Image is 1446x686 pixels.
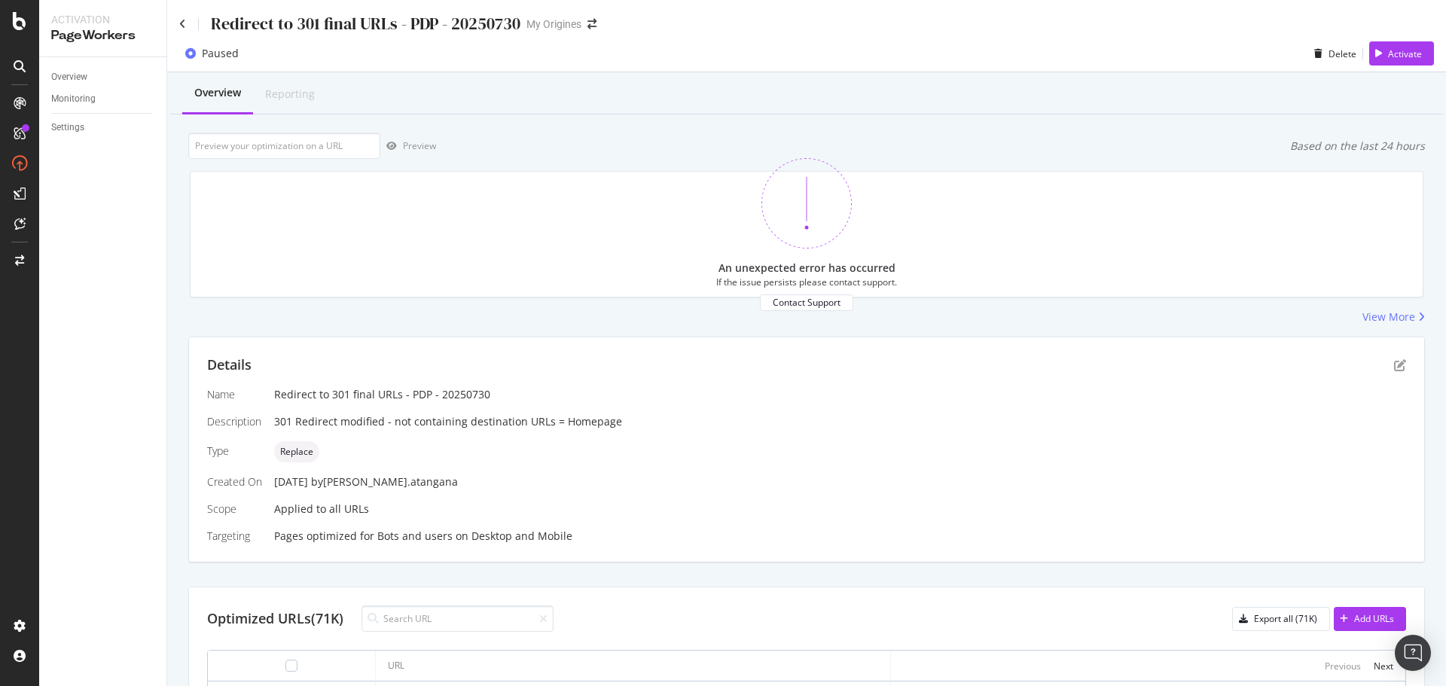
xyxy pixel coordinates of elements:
div: Reporting [265,87,315,102]
div: URL [388,659,404,672]
button: Next [1374,657,1393,675]
button: Add URLs [1334,607,1406,631]
div: arrow-right-arrow-left [587,19,596,29]
div: Preview [403,139,436,152]
div: 301 Redirect modified - not containing destination URLs = Homepage [274,414,1406,429]
div: Activation [51,12,154,27]
div: Name [207,387,262,402]
div: Settings [51,120,84,136]
button: Activate [1369,41,1434,66]
input: Preview your optimization on a URL [188,133,380,159]
div: Previous [1325,660,1361,672]
div: Delete [1329,47,1356,60]
div: Type [207,444,262,459]
button: Previous [1325,657,1361,675]
div: Details [207,355,252,375]
div: Add URLs [1354,612,1394,625]
div: Desktop and Mobile [471,529,572,544]
div: Monitoring [51,91,96,107]
img: 370bne1z.png [761,158,852,248]
div: PageWorkers [51,27,154,44]
div: Open Intercom Messenger [1395,635,1431,671]
div: Activate [1388,47,1422,60]
a: Monitoring [51,91,156,107]
div: Pages optimized for on [274,529,1406,544]
div: View More [1362,309,1415,325]
div: pen-to-square [1394,359,1406,371]
div: Bots and users [377,529,453,544]
div: If the issue persists please contact support. [716,276,897,288]
button: Export all (71K) [1232,607,1330,631]
input: Search URL [361,605,554,632]
div: Applied to all URLs [207,387,1406,544]
a: View More [1362,309,1425,325]
div: Based on the last 24 hours [1290,139,1425,154]
a: Overview [51,69,156,85]
a: Click to go back [179,19,186,29]
div: Paused [202,46,239,61]
div: Scope [207,502,262,517]
button: Delete [1308,41,1356,66]
div: [DATE] [274,474,1406,489]
div: Overview [194,85,241,100]
div: Export all (71K) [1254,612,1317,625]
button: Contact Support [760,294,853,310]
button: Preview [380,134,436,158]
div: Targeting [207,529,262,544]
div: Optimized URLs (71K) [207,609,343,629]
span: Replace [280,447,313,456]
a: Settings [51,120,156,136]
div: An unexpected error has occurred [718,261,895,276]
div: Contact Support [773,296,840,309]
div: Overview [51,69,87,85]
div: Next [1374,660,1393,672]
div: by [PERSON_NAME].atangana [311,474,458,489]
div: neutral label [274,441,319,462]
div: My Origines [526,17,581,32]
div: Redirect to 301 final URLs - PDP - 20250730 [211,12,520,35]
div: Redirect to 301 final URLs - PDP - 20250730 [274,387,1406,402]
div: Description [207,414,262,429]
div: Created On [207,474,262,489]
